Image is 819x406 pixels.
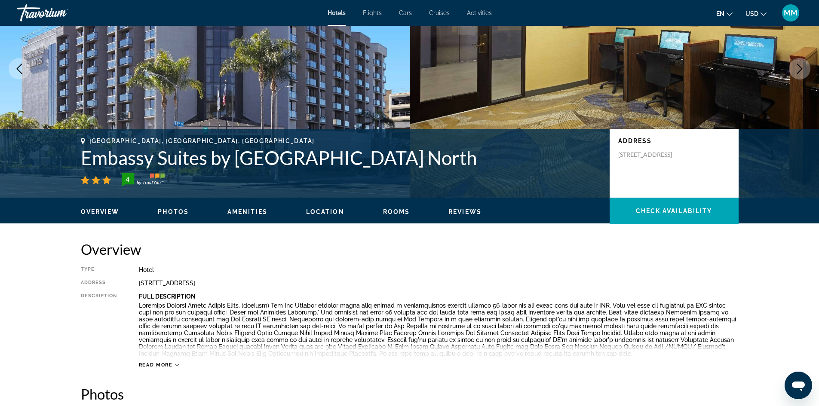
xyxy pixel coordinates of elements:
[81,208,120,216] button: Overview
[227,208,267,216] button: Amenities
[745,10,758,17] span: USD
[81,208,120,215] span: Overview
[784,9,798,17] span: MM
[636,208,712,214] span: Check Availability
[745,7,767,20] button: Change currency
[139,266,739,273] div: Hotel
[467,9,492,16] a: Activities
[119,174,136,184] div: 4
[81,147,601,169] h1: Embassy Suites by [GEOGRAPHIC_DATA] North
[306,208,344,216] button: Location
[81,241,739,258] h2: Overview
[158,208,189,216] button: Photos
[399,9,412,16] a: Cars
[139,280,739,287] div: [STREET_ADDRESS]
[610,198,739,224] button: Check Availability
[448,208,482,215] span: Reviews
[306,208,344,215] span: Location
[139,362,173,368] span: Read more
[785,372,812,399] iframe: Button to launch messaging window
[618,137,730,144] p: Address
[227,208,267,215] span: Amenities
[448,208,482,216] button: Reviews
[81,280,117,287] div: Address
[789,58,810,79] button: Next image
[383,208,410,215] span: Rooms
[89,137,315,144] span: [GEOGRAPHIC_DATA], [GEOGRAPHIC_DATA], [GEOGRAPHIC_DATA]
[9,58,30,79] button: Previous image
[139,302,739,357] p: Loremips Dolorsi Ametc Adipis Elits. (doeiusm) Tem Inc Utlabor etdolor magna aliq enimad m veniam...
[429,9,450,16] a: Cruises
[716,10,724,17] span: en
[363,9,382,16] a: Flights
[716,7,733,20] button: Change language
[779,4,802,22] button: User Menu
[81,385,739,403] h2: Photos
[122,173,165,187] img: trustyou-badge-hor.svg
[139,362,180,368] button: Read more
[81,266,117,273] div: Type
[81,293,117,357] div: Description
[328,9,346,16] a: Hotels
[17,2,103,24] a: Travorium
[383,208,410,216] button: Rooms
[618,151,687,159] p: [STREET_ADDRESS]
[139,293,196,300] b: Full Description
[158,208,189,215] span: Photos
